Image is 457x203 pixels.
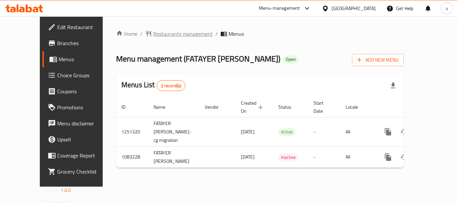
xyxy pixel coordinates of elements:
[43,186,60,195] span: Version:
[446,5,448,12] span: a
[57,135,111,143] span: Upsell
[352,54,404,66] button: Add New Menu
[61,186,71,195] span: 1.0.0
[42,99,116,115] a: Promotions
[42,51,116,67] a: Menus
[140,30,143,38] li: /
[340,117,375,146] td: All
[116,146,148,168] td: 1083228
[241,99,265,115] span: Created On
[229,30,244,38] span: Menus
[57,119,111,127] span: Menu disclaimer
[42,131,116,147] a: Upsell
[42,164,116,180] a: Grocery Checklist
[283,56,298,64] div: Open
[57,151,111,160] span: Coverage Report
[121,103,134,111] span: ID
[57,87,111,95] span: Coupons
[57,103,111,111] span: Promotions
[215,30,218,38] li: /
[157,80,186,91] div: Total records count
[357,56,398,64] span: Add New Menu
[380,124,396,140] button: more
[396,149,412,165] button: Change Status
[308,146,340,168] td: -
[121,80,185,91] h2: Menus List
[42,83,116,99] a: Coupons
[154,103,174,111] span: Name
[385,78,401,94] div: Export file
[153,30,213,38] span: Restaurants management
[116,97,450,168] table: enhanced table
[148,146,199,168] td: FATAYER [PERSON_NAME]
[59,55,111,63] span: Menus
[380,149,396,165] button: more
[116,117,148,146] td: 1251320
[313,99,332,115] span: Start Date
[157,83,185,89] span: 2 record(s)
[42,67,116,83] a: Choice Groups
[148,117,199,146] td: FATAYER [PERSON_NAME]-cg migration
[346,103,367,111] span: Locale
[340,146,375,168] td: All
[205,103,227,111] span: Vendor
[283,57,298,62] span: Open
[116,30,404,38] nav: breadcrumb
[116,51,280,66] span: Menu management ( FATAYER [PERSON_NAME] )
[278,154,298,161] span: Inactive
[396,124,412,140] button: Change Status
[57,71,111,79] span: Choice Groups
[375,97,450,117] th: Actions
[145,30,213,38] a: Restaurants management
[42,19,116,35] a: Edit Restaurant
[57,39,111,47] span: Branches
[241,127,255,136] span: [DATE]
[308,117,340,146] td: -
[42,35,116,51] a: Branches
[259,4,300,12] div: Menu-management
[57,23,111,31] span: Edit Restaurant
[57,168,111,176] span: Grocery Checklist
[278,103,300,111] span: Status
[278,128,295,136] span: Active
[42,147,116,164] a: Coverage Report
[241,153,255,161] span: [DATE]
[332,5,376,12] div: [GEOGRAPHIC_DATA]
[42,115,116,131] a: Menu disclaimer
[116,30,138,38] a: Home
